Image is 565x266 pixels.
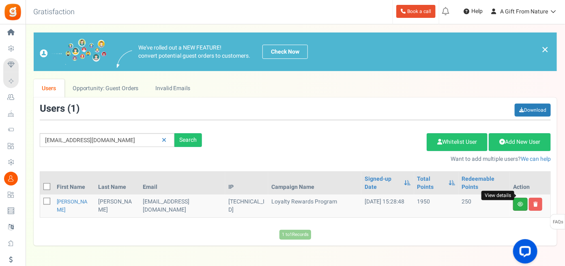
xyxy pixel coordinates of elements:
a: Download [515,104,551,117]
input: Search by email or name [40,133,174,147]
h3: Gratisfaction [24,4,84,20]
a: Users [34,79,64,97]
a: Opportunity: Guest Orders [64,79,147,97]
a: [PERSON_NAME] [57,198,88,214]
td: Loyalty Rewards Program [268,195,361,217]
th: Last Name [95,172,140,195]
img: Gratisfaction [4,3,22,21]
p: We've rolled out a NEW FEATURE! convert potential guest orders to customers. [138,44,250,60]
th: IP [225,172,268,195]
a: Invalid Emails [147,79,199,97]
th: First Name [54,172,95,195]
th: Email [140,172,226,195]
td: [PERSON_NAME] [95,195,140,217]
a: Redeemable Points [462,175,507,191]
td: 250 [459,195,510,217]
p: Want to add multiple users? [214,155,551,163]
i: Delete user [533,202,538,207]
span: A Gift From Nature [500,7,548,16]
a: Help [460,5,486,18]
td: [DATE] 15:28:48 [361,195,414,217]
span: FAQs [552,214,563,230]
a: Whitelist User [427,133,488,151]
span: 1 [71,102,76,116]
a: Add New User [489,133,551,151]
div: Search [174,133,202,147]
h3: Users ( ) [40,104,79,114]
a: We can help [521,155,551,163]
div: View details [481,191,514,200]
a: Book a call [396,5,436,18]
th: Action [510,172,550,195]
img: images [117,50,132,68]
a: View details [513,198,528,211]
span: Help [469,7,483,15]
a: Total Points [417,175,445,191]
img: images [40,39,107,65]
th: Campaign Name [268,172,361,195]
a: × [541,45,549,54]
td: 1950 [414,195,459,217]
td: RETAIL [140,195,226,217]
a: Reset [158,133,170,147]
a: Check Now [262,45,308,59]
td: [TECHNICAL_ID] [225,195,268,217]
a: Signed-up Date [365,175,400,191]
